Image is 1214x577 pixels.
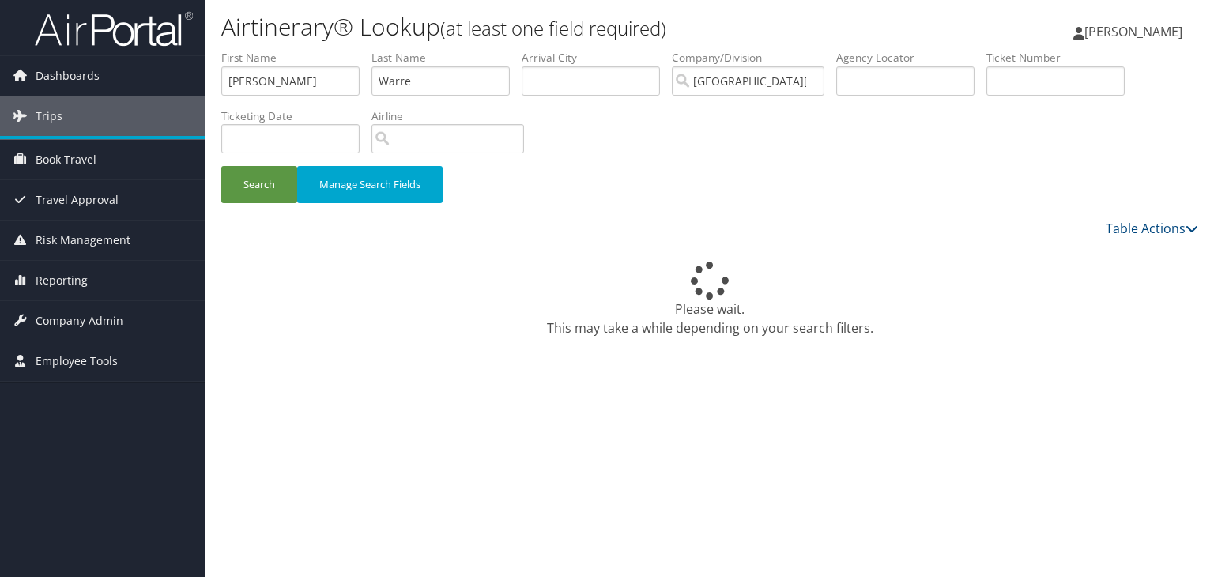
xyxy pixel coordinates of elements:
[36,341,118,381] span: Employee Tools
[36,96,62,136] span: Trips
[297,166,443,203] button: Manage Search Fields
[221,10,873,43] h1: Airtinerary® Lookup
[1073,8,1198,55] a: [PERSON_NAME]
[36,301,123,341] span: Company Admin
[221,50,371,66] label: First Name
[36,56,100,96] span: Dashboards
[221,262,1198,338] div: Please wait. This may take a while depending on your search filters.
[1106,220,1198,237] a: Table Actions
[440,15,666,41] small: (at least one field required)
[36,221,130,260] span: Risk Management
[836,50,986,66] label: Agency Locator
[35,10,193,47] img: airportal-logo.png
[36,180,119,220] span: Travel Approval
[221,166,297,203] button: Search
[522,50,672,66] label: Arrival City
[36,261,88,300] span: Reporting
[371,108,536,124] label: Airline
[221,108,371,124] label: Ticketing Date
[986,50,1137,66] label: Ticket Number
[672,50,836,66] label: Company/Division
[1084,23,1182,40] span: [PERSON_NAME]
[36,140,96,179] span: Book Travel
[371,50,522,66] label: Last Name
